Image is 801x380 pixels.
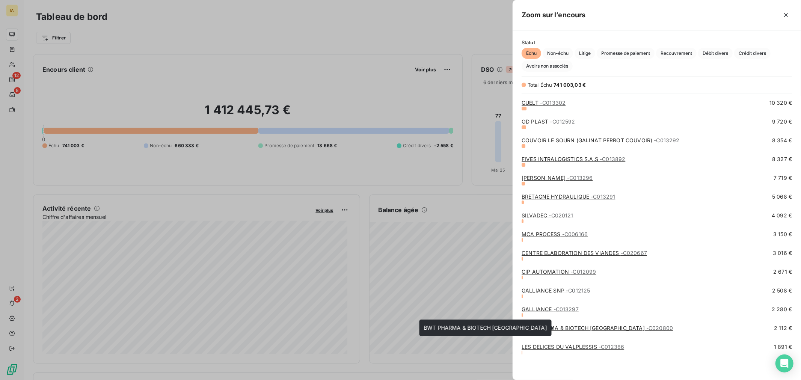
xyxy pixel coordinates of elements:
button: Non-échu [543,48,573,59]
a: FIVES INTRALOGISTICS S.A.S [522,156,625,162]
span: - C013296 [567,175,593,181]
span: Total Échu [528,82,552,88]
span: 8 327 € [772,155,792,163]
a: CIP AUTOMATION [522,268,596,275]
a: OD PLAST [522,118,575,125]
span: - C013302 [540,100,566,106]
span: 2 671 € [773,268,792,276]
a: [PERSON_NAME] [522,175,593,181]
button: Recouvrement [656,48,697,59]
span: 9 720 € [772,118,792,125]
span: 4 092 € [772,212,792,219]
span: - C013291 [591,193,615,200]
span: 741 003,03 € [554,82,586,88]
button: Échu [522,48,541,59]
div: Open Intercom Messenger [775,354,793,372]
span: - C020121 [549,212,573,219]
span: 2 280 € [772,306,792,313]
a: MCA PROCESS [522,231,588,237]
span: - C020667 [621,250,647,256]
h5: Zoom sur l’encours [522,10,586,20]
span: 10 320 € [769,99,792,107]
span: - C012592 [550,118,575,125]
span: Statut [522,39,792,45]
button: Débit divers [698,48,733,59]
span: 8 354 € [772,137,792,144]
span: 3 016 € [773,249,792,257]
a: BRETAGNE HYDRAULIQUE [522,193,615,200]
span: - C020800 [646,325,673,331]
span: 7 719 € [774,174,792,182]
a: SILVADEC [522,212,573,219]
button: Litige [575,48,595,59]
span: - C012099 [570,268,596,275]
a: COUVOIR LE SOURN (GALINAT PERROT COUVOIR) [522,137,680,143]
span: - C012125 [566,287,590,294]
button: Promesse de paiement [597,48,655,59]
span: - C012386 [599,344,624,350]
span: 2 508 € [772,287,792,294]
a: GUELT [522,100,566,106]
button: Crédit divers [734,48,771,59]
a: GALLIANCE [522,306,579,312]
span: 1 891 € [774,343,792,351]
span: 3 150 € [773,231,792,238]
span: 5 068 € [772,193,792,201]
a: CENTRE ELABORATION DES VIANDES [522,250,647,256]
span: - C013892 [600,156,625,162]
button: Avoirs non associés [522,60,573,72]
span: - C013297 [554,306,579,312]
span: - C013292 [654,137,679,143]
span: 2 112 € [774,324,792,332]
a: GALLIANCE SNP [522,287,590,294]
div: grid [513,98,801,371]
span: - C006166 [562,231,588,237]
a: BWT PHARMA & BIOTECH [GEOGRAPHIC_DATA] [522,325,673,331]
a: LES DELICES DU VALPLESSIS [522,344,624,350]
span: BWT PHARMA & BIOTECH [GEOGRAPHIC_DATA] [424,324,547,331]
